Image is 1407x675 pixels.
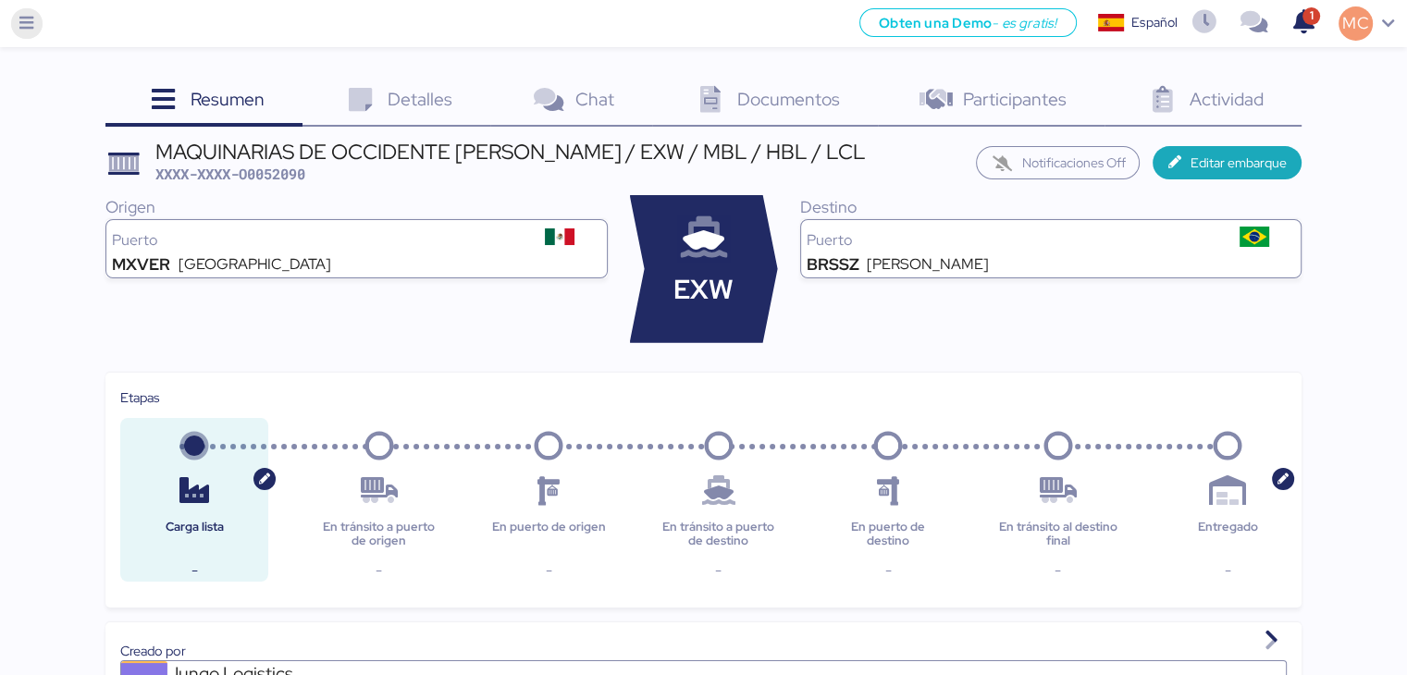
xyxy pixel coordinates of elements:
[1342,11,1368,35] span: MC
[1021,152,1125,174] span: Notificaciones Off
[135,559,253,582] div: -
[1190,87,1264,111] span: Actividad
[112,257,170,272] div: MXVER
[807,257,859,272] div: BRSSZ
[800,195,1302,219] div: Destino
[489,521,608,547] div: En puerto de origen
[320,521,438,547] div: En tránsito a puerto de origen
[673,270,734,310] span: EXW
[867,257,989,272] div: [PERSON_NAME]
[1168,521,1287,547] div: Entregado
[1153,146,1302,179] button: Editar embarque
[120,641,1287,661] div: Creado por
[155,165,305,183] span: XXXX-XXXX-O0052090
[155,141,866,162] div: MAQUINARIAS DE OCCIDENTE [PERSON_NAME] / EXW / MBL / HBL / LCL
[11,8,43,40] button: Menu
[1131,13,1178,32] div: Español
[135,521,253,547] div: Carga lista
[1168,559,1287,582] div: -
[191,87,265,111] span: Resumen
[120,387,1287,408] div: Etapas
[388,87,452,111] span: Detalles
[737,87,840,111] span: Documentos
[963,87,1067,111] span: Participantes
[807,233,1214,248] div: Puerto
[976,146,1141,179] button: Notificaciones Off
[998,521,1117,547] div: En tránsito al destino final
[829,559,947,582] div: -
[489,559,608,582] div: -
[659,521,777,547] div: En tránsito a puerto de destino
[179,257,331,272] div: [GEOGRAPHIC_DATA]
[112,233,519,248] div: Puerto
[1191,152,1287,174] span: Editar embarque
[829,521,947,547] div: En puerto de destino
[998,559,1117,582] div: -
[320,559,438,582] div: -
[575,87,614,111] span: Chat
[659,559,777,582] div: -
[105,195,607,219] div: Origen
